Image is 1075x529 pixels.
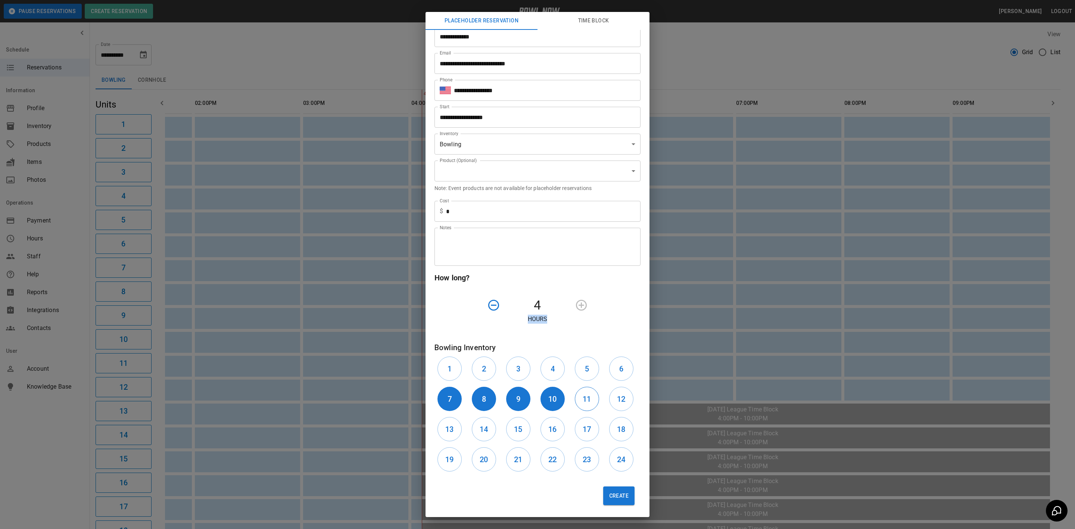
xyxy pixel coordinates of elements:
[540,387,565,411] button: 10
[540,447,565,472] button: 22
[480,423,488,435] h6: 14
[575,417,599,441] button: 17
[609,357,633,381] button: 6
[617,423,625,435] h6: 18
[434,315,641,324] p: Hours
[548,393,557,405] h6: 10
[514,454,522,466] h6: 21
[540,417,565,441] button: 16
[575,447,599,472] button: 23
[540,357,565,381] button: 4
[537,12,649,30] button: Time Block
[575,357,599,381] button: 5
[448,363,452,375] h6: 1
[440,77,452,83] label: Phone
[585,363,589,375] h6: 5
[448,393,452,405] h6: 7
[583,393,591,405] h6: 11
[609,387,633,411] button: 12
[437,357,462,381] button: 1
[440,85,451,96] button: Select country
[575,387,599,411] button: 11
[480,454,488,466] h6: 20
[482,393,486,405] h6: 8
[503,298,572,313] h4: 4
[472,387,496,411] button: 8
[506,447,530,472] button: 21
[426,12,537,30] button: Placeholder Reservation
[506,357,530,381] button: 3
[603,486,635,505] button: Create
[617,393,625,405] h6: 12
[506,387,530,411] button: 9
[445,454,454,466] h6: 19
[609,447,633,472] button: 24
[472,357,496,381] button: 2
[506,417,530,441] button: 15
[516,393,520,405] h6: 9
[434,272,641,284] h6: How long?
[434,184,641,192] p: Note: Event products are not available for placeholder reservations
[548,454,557,466] h6: 22
[440,103,449,110] label: Start
[583,423,591,435] h6: 17
[434,342,641,354] h6: Bowling Inventory
[440,207,443,216] p: $
[548,423,557,435] h6: 16
[437,447,462,472] button: 19
[437,417,462,441] button: 13
[472,417,496,441] button: 14
[434,107,635,128] input: Choose date, selected date is Feb 8, 2026
[434,161,641,181] div: ​
[619,363,623,375] h6: 6
[583,454,591,466] h6: 23
[516,363,520,375] h6: 3
[609,417,633,441] button: 18
[437,387,462,411] button: 7
[551,363,555,375] h6: 4
[514,423,522,435] h6: 15
[445,423,454,435] h6: 13
[482,363,486,375] h6: 2
[472,447,496,472] button: 20
[434,134,641,155] div: Bowling
[617,454,625,466] h6: 24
